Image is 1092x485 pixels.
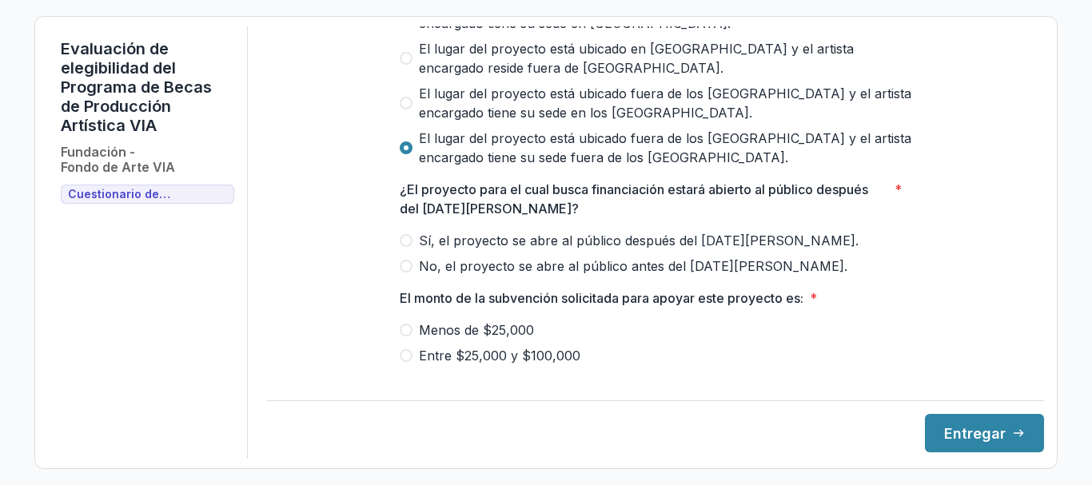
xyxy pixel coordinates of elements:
font: Fundación - [61,144,135,160]
font: El monto de la subvención solicitada para apoyar este proyecto es: [400,290,803,306]
font: El lugar del proyecto está ubicado en [GEOGRAPHIC_DATA] y el artista encargado reside fuera de [G... [419,41,854,76]
font: El lugar del proyecto está ubicado fuera de los [GEOGRAPHIC_DATA] y el artista encargado tiene su... [419,85,911,121]
font: El lugar del proyecto está ubicado fuera de los [GEOGRAPHIC_DATA] y el artista encargado tiene su... [419,130,911,165]
font: Sí, el proyecto se abre al público después del [DATE][PERSON_NAME]. [419,233,859,248]
font: Fondo de Arte VIA [61,159,175,175]
font: Cuestionario de elegibilidad [68,187,170,214]
font: Evaluación de elegibilidad del Programa de Becas de Producción Artística VIA [61,39,212,135]
button: Entregar [925,414,1044,452]
font: No, el proyecto se abre al público antes del [DATE][PERSON_NAME]. [419,258,847,274]
font: Menos de $25,000 [419,322,534,338]
font: Entregar [944,425,1006,442]
font: Entre $25,000 y $100,000 [419,348,580,364]
font: ¿El proyecto para el cual busca financiación estará abierto al público después del [DATE][PERSON_... [400,181,868,217]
